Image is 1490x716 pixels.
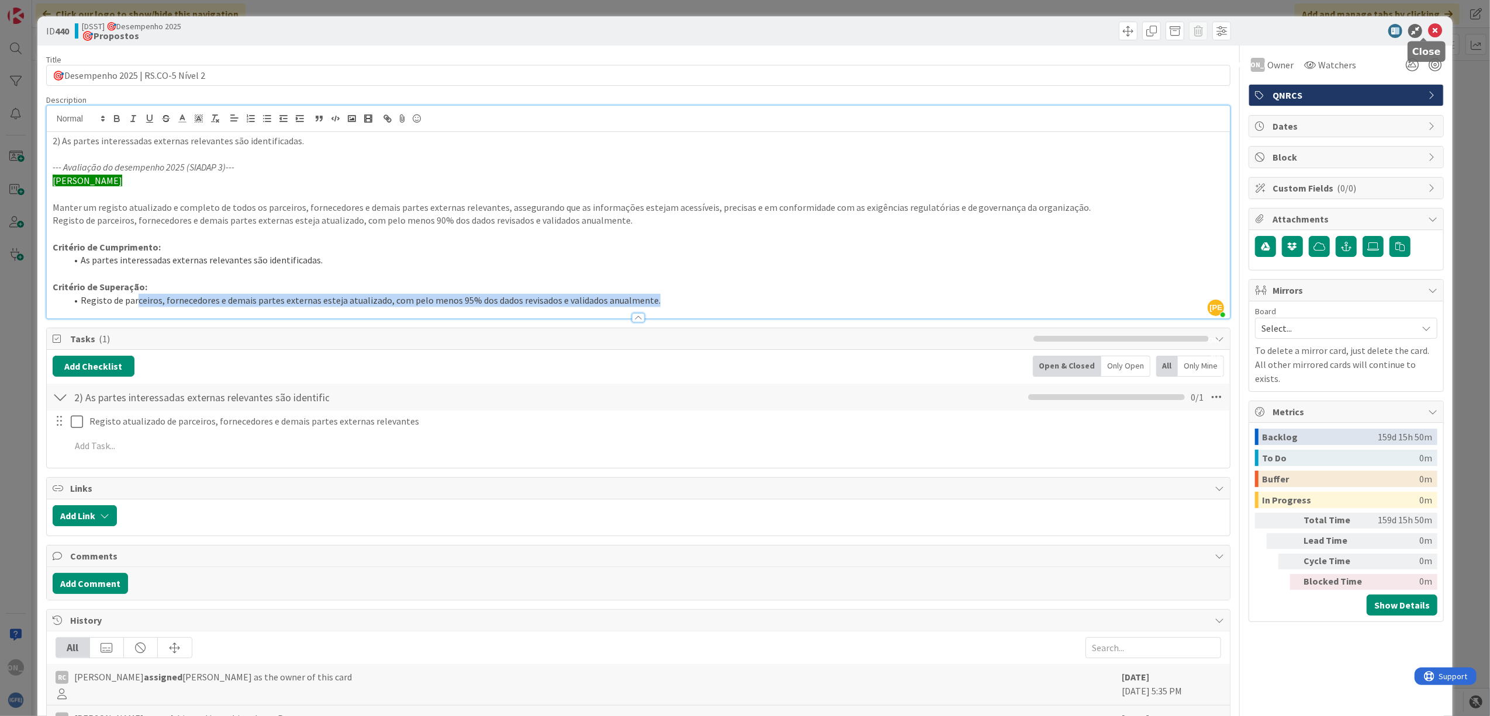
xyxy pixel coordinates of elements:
div: Backlog [1262,429,1378,445]
span: Board [1255,307,1276,315]
span: [PERSON_NAME] [1208,300,1224,316]
div: To Do [1262,450,1419,466]
b: 440 [55,25,69,37]
span: Owner [1267,58,1294,72]
div: [DATE] 5:35 PM [1122,670,1221,699]
span: QNRCS [1273,88,1422,102]
b: [DATE] [1122,671,1149,683]
p: Registo de parceiros, fornecedores e demais partes externas esteja atualizado, com pelo menos 90%... [53,214,1225,227]
div: Open & Closed [1033,356,1101,377]
div: 0m [1419,492,1432,508]
span: Links [70,481,1209,495]
strong: Critério de Superação: [53,281,147,293]
input: type card name here... [46,65,1231,86]
button: Add Comment [53,573,128,594]
input: Search... [1085,637,1221,658]
p: Registo atualizado de parceiros, fornecedores e demais partes externas relevantes [89,415,1222,428]
div: 159d 15h 50m [1378,429,1432,445]
div: 0m [1373,554,1432,569]
span: Select... [1261,320,1411,336]
span: [PERSON_NAME] [PERSON_NAME] as the owner of this card [74,670,352,684]
div: 0m [1419,450,1432,466]
b: 🎯Propostos [82,31,181,40]
div: Total Time [1304,513,1368,529]
div: [PERSON_NAME] [1251,58,1265,72]
div: Cycle Time [1304,554,1368,569]
div: RC [56,671,68,684]
div: 0m [1373,574,1432,590]
div: Only Open [1101,356,1150,377]
div: All [1156,356,1178,377]
div: 159d 15h 50m [1373,513,1432,529]
button: Add Link [53,505,117,526]
span: ( 0/0 ) [1337,182,1356,194]
span: Watchers [1318,58,1356,72]
p: Manter um registo atualizado e completo de todos os parceiros, fornecedores e demais partes exter... [53,201,1225,214]
span: Dates [1273,119,1422,133]
span: Support [25,2,53,16]
span: Mirrors [1273,283,1422,297]
div: Buffer [1262,471,1419,487]
li: Registo de parceiros, fornecedores e demais partes externas esteja atualizado, com pelo menos 95%... [67,294,1225,307]
span: Block [1273,150,1422,164]
span: History [70,613,1209,627]
p: To delete a mirror card, just delete the card. All other mirrored cards will continue to exists. [1255,343,1437,385]
div: 0m [1419,471,1432,487]
button: Show Details [1367,595,1437,616]
strong: Critério de Cumprimento: [53,241,161,253]
span: 0 / 1 [1191,390,1204,404]
input: Add Checklist... [70,387,333,408]
div: Lead Time [1304,533,1368,549]
span: Attachments [1273,212,1422,226]
span: [PERSON_NAME] [53,175,122,186]
b: assigned [144,671,182,683]
div: In Progress [1262,492,1419,508]
p: 2) As partes interessadas externas relevantes são identificadas. [53,134,1225,148]
span: [DSST] 🎯Desempenho 2025 [82,22,181,31]
div: Blocked Time [1304,574,1368,590]
button: Add Checklist [53,356,134,377]
div: All [56,638,90,658]
span: Metrics [1273,405,1422,419]
h5: Close [1412,46,1441,57]
span: Description [46,95,87,105]
span: ( 1 ) [99,333,110,345]
div: Only Mine [1178,356,1224,377]
span: Custom Fields [1273,181,1422,195]
div: 0m [1373,533,1432,549]
label: Title [46,54,61,65]
span: ID [46,24,69,38]
em: --- Avaliação do desempenho 2025 (SIADAP 3)--- [53,161,234,173]
span: Tasks [70,332,1028,346]
li: As partes interessadas externas relevantes são identificadas. [67,253,1225,267]
span: Comments [70,549,1209,563]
